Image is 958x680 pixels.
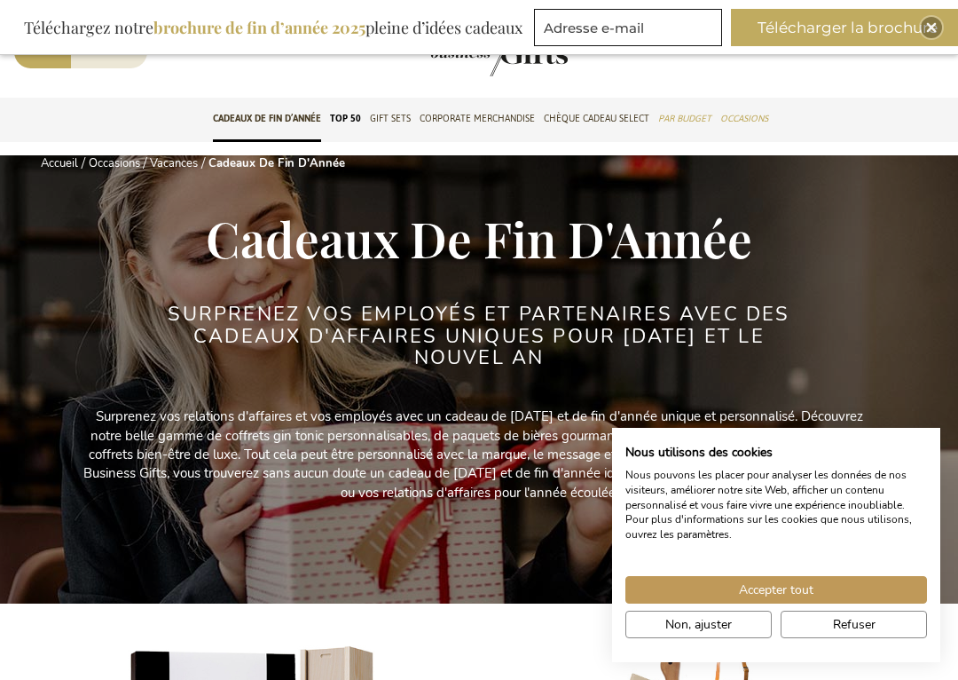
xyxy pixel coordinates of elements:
[544,109,649,128] span: Chèque Cadeau Select
[80,407,878,502] p: Surprenez vos relations d'affaires et vos employés avec un cadeau de [DATE] et de fin d'année uni...
[208,155,345,171] strong: Cadeaux De Fin D'Année
[213,109,321,128] span: Cadeaux de fin d’année
[625,611,772,638] button: Ajustez les préférences de cookie
[921,17,942,38] div: Close
[739,581,813,599] span: Accepter tout
[665,615,732,634] span: Non, ajuster
[833,615,876,634] span: Refuser
[625,445,927,461] h2: Nous utilisons des cookies
[41,155,78,171] a: Accueil
[370,109,411,128] span: Gift Sets
[150,155,198,171] a: Vacances
[206,205,752,271] span: Cadeaux De Fin D'Année
[781,611,927,638] button: Refuser tous les cookies
[625,468,927,542] p: Nous pouvons les placer pour analyser les données de nos visiteurs, améliorer notre site Web, aff...
[625,576,927,604] button: Accepter tous les cookies
[89,155,140,171] a: Occasions
[926,22,937,33] img: Close
[146,304,812,368] h2: Surprenez VOS EMPLOYÉS ET PARTENAIRES avec des cadeaux d'affaires UNIQUES POUR [DATE] ET LE NOUVE...
[534,9,727,51] form: marketing offers and promotions
[153,17,365,38] b: brochure de fin d’année 2025
[534,9,722,46] input: Adresse e-mail
[658,109,711,128] span: Par budget
[420,109,535,128] span: Corporate Merchandise
[720,109,768,128] span: Occasions
[16,9,530,46] div: Téléchargez notre pleine d’idées cadeaux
